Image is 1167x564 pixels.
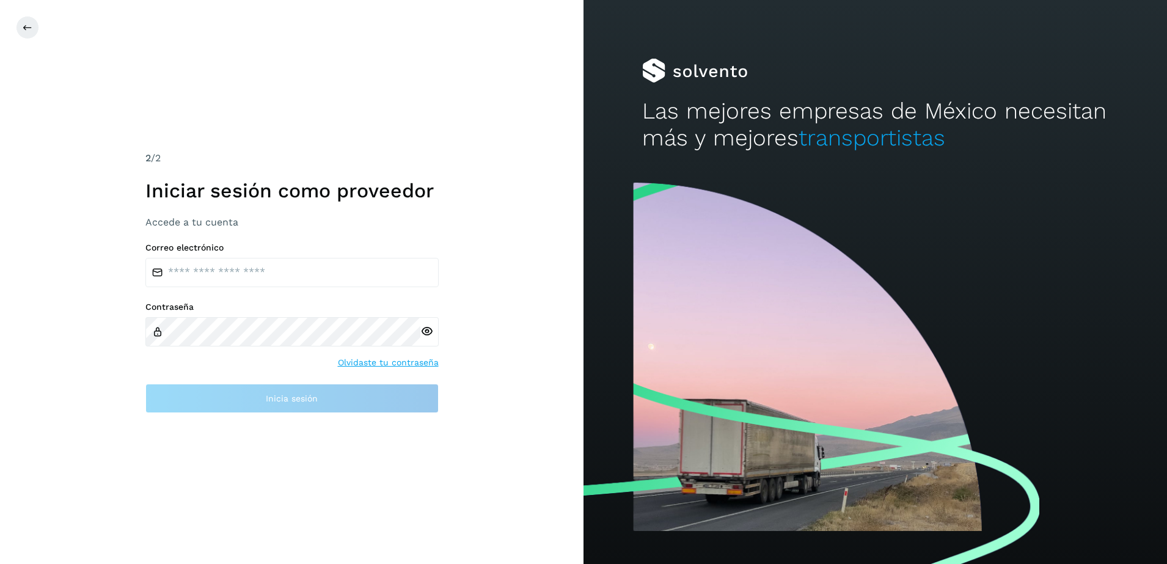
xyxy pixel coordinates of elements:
[145,302,439,312] label: Contraseña
[642,98,1109,152] h2: Las mejores empresas de México necesitan más y mejores
[338,356,439,369] a: Olvidaste tu contraseña
[266,394,318,403] span: Inicia sesión
[145,179,439,202] h1: Iniciar sesión como proveedor
[145,243,439,253] label: Correo electrónico
[799,125,945,151] span: transportistas
[145,152,151,164] span: 2
[145,384,439,413] button: Inicia sesión
[145,151,439,166] div: /2
[145,216,439,228] h3: Accede a tu cuenta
